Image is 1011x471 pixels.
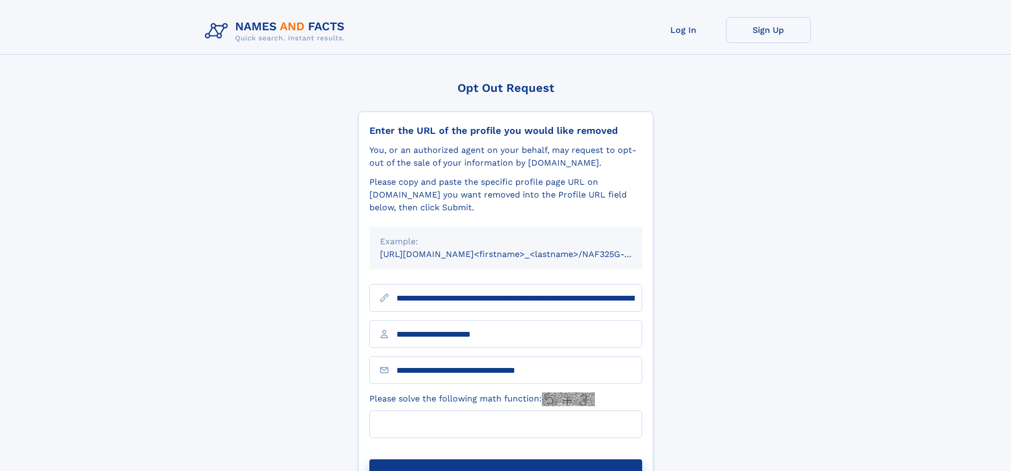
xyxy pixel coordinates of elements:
img: Logo Names and Facts [201,17,353,46]
div: Opt Out Request [358,81,653,95]
small: [URL][DOMAIN_NAME]<firstname>_<lastname>/NAF325G-xxxxxxxx [380,249,662,259]
label: Please solve the following math function: [369,392,595,406]
div: Please copy and paste the specific profile page URL on [DOMAIN_NAME] you want removed into the Pr... [369,176,642,214]
a: Log In [641,17,726,43]
div: You, or an authorized agent on your behalf, may request to opt-out of the sale of your informatio... [369,144,642,169]
a: Sign Up [726,17,811,43]
div: Enter the URL of the profile you would like removed [369,125,642,136]
div: Example: [380,235,632,248]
